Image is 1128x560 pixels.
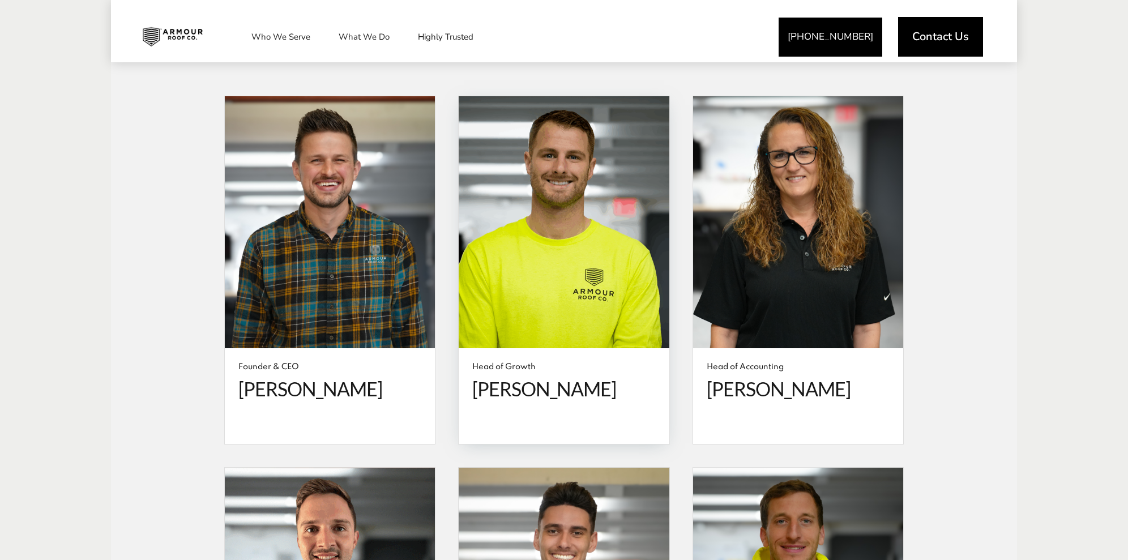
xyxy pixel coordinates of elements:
a: Who We Serve [240,23,322,51]
img: Industrial and Commercial Roofing Company | Armour Roof Co. [134,23,212,51]
span: Head of Growth [472,362,655,373]
span: [PERSON_NAME] [472,378,655,401]
span: [PERSON_NAME] [707,378,890,401]
a: What We Do [327,23,401,51]
span: [PERSON_NAME] [238,378,421,401]
span: Founder & CEO [238,362,421,373]
a: [PHONE_NUMBER] [779,18,882,57]
span: Head of Accounting [707,362,890,373]
a: Contact Us [898,17,983,57]
span: Contact Us [912,31,969,42]
a: Highly Trusted [407,23,485,51]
